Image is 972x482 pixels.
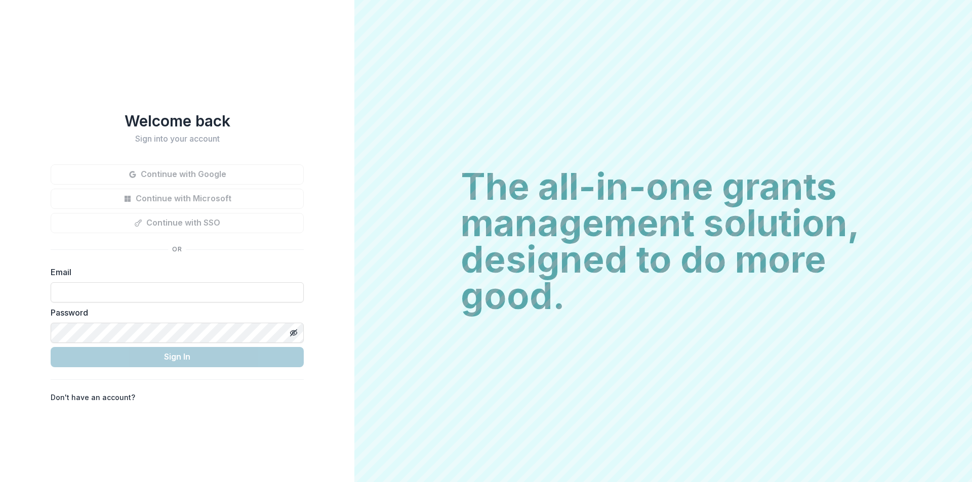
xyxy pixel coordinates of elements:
button: Toggle password visibility [286,325,302,341]
button: Continue with Google [51,164,304,185]
button: Continue with Microsoft [51,189,304,209]
button: Sign In [51,347,304,367]
h2: Sign into your account [51,134,304,144]
h1: Welcome back [51,112,304,130]
button: Continue with SSO [51,213,304,233]
label: Email [51,266,298,278]
p: Don't have an account? [51,392,135,403]
label: Password [51,306,298,319]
